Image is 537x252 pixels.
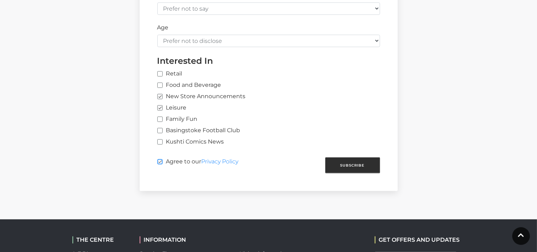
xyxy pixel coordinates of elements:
[157,115,198,123] label: Family Fun
[157,138,224,146] label: Kushti Comics News
[140,236,230,243] h2: INFORMATION
[157,157,239,170] label: Agree to our
[157,81,221,89] label: Food and Beverage
[157,103,187,112] label: Leisure
[157,69,182,78] label: Retail
[157,23,169,32] label: Age
[157,92,246,101] label: New Store Announcements
[375,236,460,243] h2: GET OFFERS AND UPDATES
[72,236,129,243] h2: THE CENTRE
[202,158,239,165] a: Privacy Policy
[157,126,240,135] label: Basingstoke Football Club
[325,157,380,173] button: Subscribe
[157,56,380,66] h4: Interested In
